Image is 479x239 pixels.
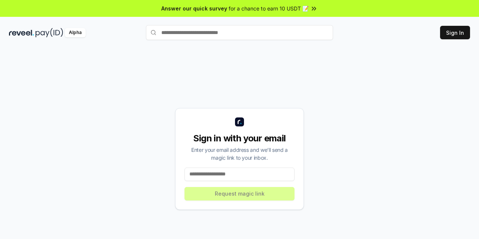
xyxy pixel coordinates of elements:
img: pay_id [36,28,63,37]
span: Answer our quick survey [161,4,227,12]
span: for a chance to earn 10 USDT 📝 [229,4,309,12]
div: Enter your email address and we’ll send a magic link to your inbox. [184,146,295,162]
button: Sign In [440,26,470,39]
img: reveel_dark [9,28,34,37]
div: Alpha [65,28,86,37]
div: Sign in with your email [184,132,295,144]
img: logo_small [235,117,244,126]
